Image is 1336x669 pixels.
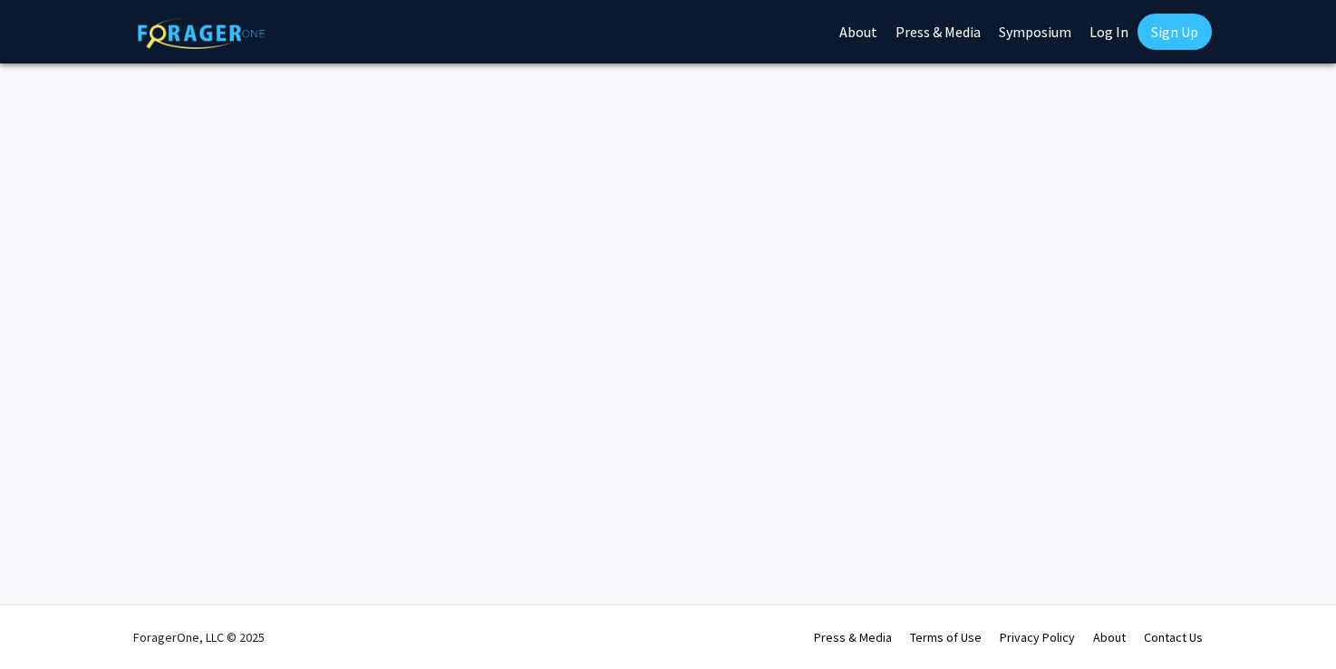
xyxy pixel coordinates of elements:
a: Contact Us [1144,629,1203,645]
a: Privacy Policy [1000,629,1075,645]
div: ForagerOne, LLC © 2025 [133,606,265,669]
img: ForagerOne Logo [138,17,265,49]
a: About [1093,629,1126,645]
a: Sign Up [1138,14,1212,50]
a: Press & Media [814,629,892,645]
a: Terms of Use [910,629,982,645]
